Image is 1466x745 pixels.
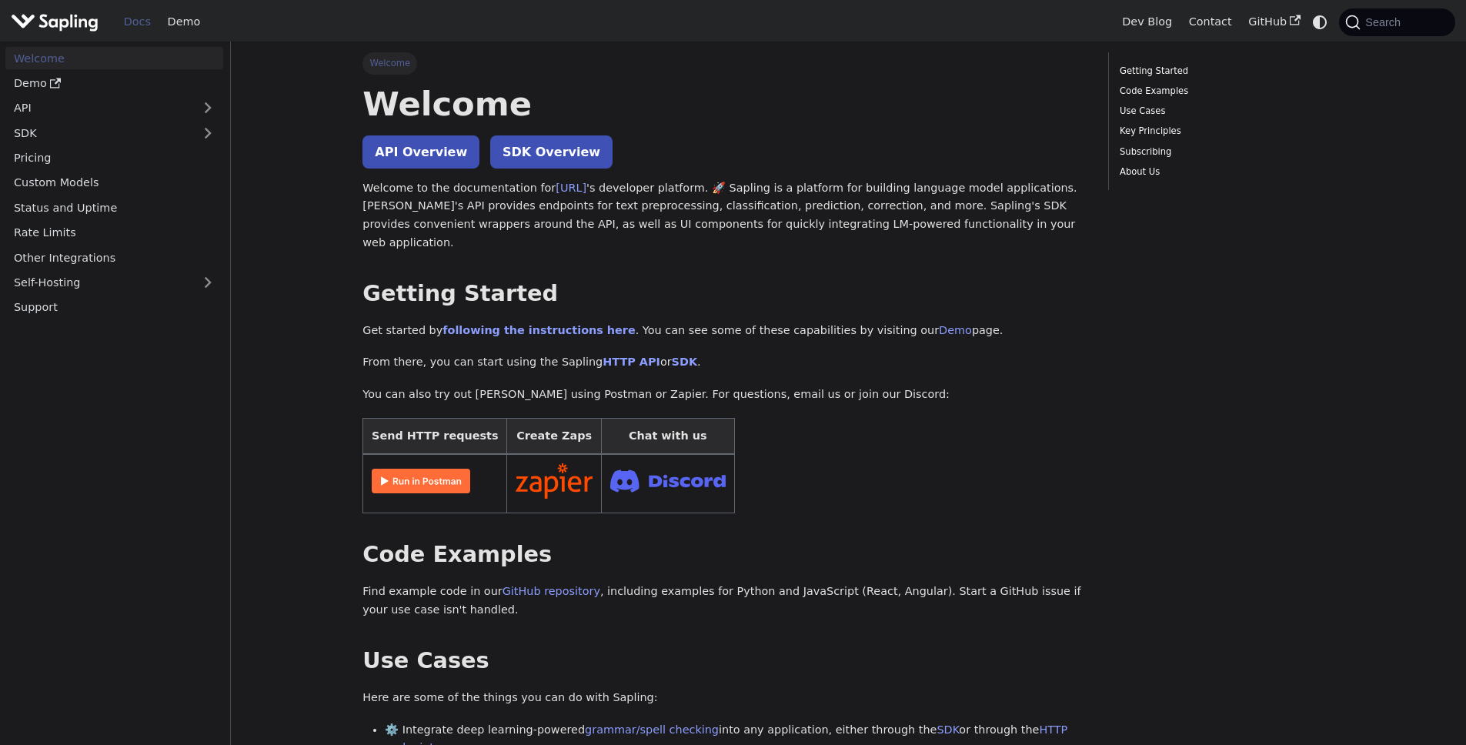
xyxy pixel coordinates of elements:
[11,11,104,33] a: Sapling.aiSapling.ai
[1180,10,1241,34] a: Contact
[192,97,223,119] button: Expand sidebar category 'API'
[5,222,223,244] a: Rate Limits
[503,585,600,597] a: GitHub repository
[585,723,719,736] a: grammar/spell checking
[1120,64,1328,79] a: Getting Started
[5,172,223,194] a: Custom Models
[556,182,586,194] a: [URL]
[5,97,192,119] a: API
[362,541,1086,569] h2: Code Examples
[5,47,223,69] a: Welcome
[11,11,99,33] img: Sapling.ai
[1309,11,1331,33] button: Switch between dark and light mode (currently system mode)
[490,135,613,169] a: SDK Overview
[672,356,697,368] a: SDK
[601,418,734,454] th: Chat with us
[1120,104,1328,119] a: Use Cases
[1120,84,1328,99] a: Code Examples
[442,324,635,336] a: following the instructions here
[5,72,223,95] a: Demo
[115,10,159,34] a: Docs
[362,322,1086,340] p: Get started by . You can see some of these capabilities by visiting our page.
[516,463,593,499] img: Connect in Zapier
[5,196,223,219] a: Status and Uptime
[1120,165,1328,179] a: About Us
[1339,8,1454,36] button: Search (Command+K)
[362,52,1086,74] nav: Breadcrumbs
[939,324,972,336] a: Demo
[507,418,602,454] th: Create Zaps
[610,465,726,496] img: Join Discord
[1240,10,1308,34] a: GitHub
[5,272,223,294] a: Self-Hosting
[1120,124,1328,139] a: Key Principles
[603,356,660,368] a: HTTP API
[362,280,1086,308] h2: Getting Started
[1120,145,1328,159] a: Subscribing
[5,147,223,169] a: Pricing
[372,469,470,493] img: Run in Postman
[362,583,1086,620] p: Find example code in our , including examples for Python and JavaScript (React, Angular). Start a...
[362,353,1086,372] p: From there, you can start using the Sapling or .
[362,647,1086,675] h2: Use Cases
[362,52,417,74] span: Welcome
[1361,16,1410,28] span: Search
[5,246,223,269] a: Other Integrations
[362,135,479,169] a: API Overview
[159,10,209,34] a: Demo
[937,723,959,736] a: SDK
[362,179,1086,252] p: Welcome to the documentation for 's developer platform. 🚀 Sapling is a platform for building lang...
[363,418,507,454] th: Send HTTP requests
[5,296,223,319] a: Support
[1114,10,1180,34] a: Dev Blog
[362,689,1086,707] p: Here are some of the things you can do with Sapling:
[362,386,1086,404] p: You can also try out [PERSON_NAME] using Postman or Zapier. For questions, email us or join our D...
[192,122,223,144] button: Expand sidebar category 'SDK'
[5,122,192,144] a: SDK
[362,83,1086,125] h1: Welcome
